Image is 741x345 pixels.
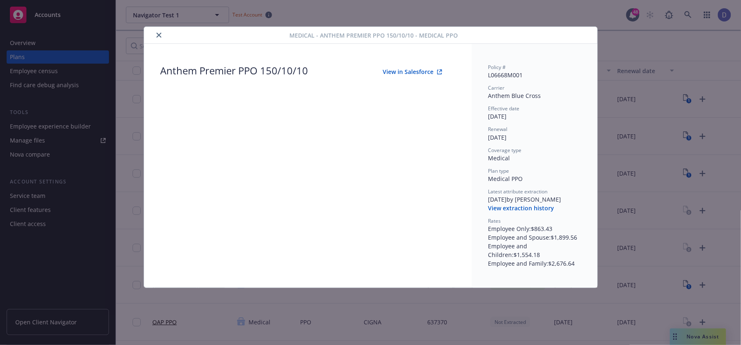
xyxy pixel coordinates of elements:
[488,167,509,174] span: Plan type
[488,133,581,142] div: [DATE]
[488,64,506,71] span: Policy #
[488,233,581,242] div: Employee and Spouse : $1,899.56
[488,259,581,268] div: Employee and Family : $2,676.64
[488,71,581,79] div: L06668M001
[488,105,520,112] span: Effective date
[290,31,458,40] span: Medical - Anthem Premier PPO 150/10/10 - Medical PPO
[488,126,508,133] span: Renewal
[161,64,308,80] div: Anthem Premier PPO 150/10/10
[370,64,455,80] button: View in Salesforce
[488,91,581,100] div: Anthem Blue Cross
[488,84,505,91] span: Carrier
[488,112,581,121] div: [DATE]
[488,242,581,259] div: Employee and Children : $1,554.18
[488,204,554,212] button: View extraction history
[488,217,501,224] span: Rates
[488,195,581,204] div: [DATE] by [PERSON_NAME]
[488,147,522,154] span: Coverage type
[488,174,581,183] div: Medical PPO
[154,30,164,40] button: close
[488,224,581,233] div: Employee Only : $863.43
[488,154,581,162] div: Medical
[488,188,548,195] span: Latest attribute extraction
